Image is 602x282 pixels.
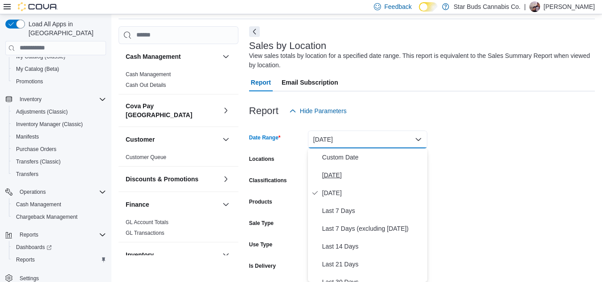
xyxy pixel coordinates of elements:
[282,74,338,91] span: Email Subscription
[12,212,106,222] span: Chargeback Management
[126,250,219,259] button: Inventory
[12,242,55,253] a: Dashboards
[119,217,238,242] div: Finance
[2,186,110,198] button: Operations
[249,106,278,116] h3: Report
[12,51,69,62] a: My Catalog (Classic)
[221,199,231,210] button: Finance
[12,169,106,180] span: Transfers
[9,118,110,131] button: Inventory Manager (Classic)
[419,2,438,12] input: Dark Mode
[16,78,43,85] span: Promotions
[16,158,61,165] span: Transfers (Classic)
[16,94,106,105] span: Inventory
[9,155,110,168] button: Transfers (Classic)
[322,152,424,163] span: Custom Date
[322,241,424,252] span: Last 14 Days
[16,171,38,178] span: Transfers
[221,249,231,260] button: Inventory
[9,198,110,211] button: Cash Management
[16,108,68,115] span: Adjustments (Classic)
[249,134,281,141] label: Date Range
[2,229,110,241] button: Reports
[126,52,181,61] h3: Cash Management
[12,106,71,117] a: Adjustments (Classic)
[12,131,106,142] span: Manifests
[322,205,424,216] span: Last 7 Days
[529,1,540,12] div: Eric Dawes
[16,53,66,60] span: My Catalog (Classic)
[126,229,164,237] span: GL Transactions
[119,69,238,94] div: Cash Management
[126,102,219,119] button: Cova Pay [GEOGRAPHIC_DATA]
[9,168,110,180] button: Transfers
[126,200,219,209] button: Finance
[12,64,63,74] a: My Catalog (Beta)
[322,170,424,180] span: [DATE]
[249,220,274,227] label: Sale Type
[524,1,526,12] p: |
[16,187,49,197] button: Operations
[12,199,65,210] a: Cash Management
[16,146,57,153] span: Purchase Orders
[126,219,168,225] a: GL Account Totals
[2,93,110,106] button: Inventory
[25,20,106,37] span: Load All Apps in [GEOGRAPHIC_DATA]
[12,156,64,167] a: Transfers (Classic)
[16,229,106,240] span: Reports
[12,144,106,155] span: Purchase Orders
[20,96,41,103] span: Inventory
[249,262,276,270] label: Is Delivery
[126,250,154,259] h3: Inventory
[12,76,47,87] a: Promotions
[249,198,272,205] label: Products
[12,144,60,155] a: Purchase Orders
[221,51,231,62] button: Cash Management
[126,200,149,209] h3: Finance
[9,131,110,143] button: Manifests
[9,106,110,118] button: Adjustments (Classic)
[126,175,219,184] button: Discounts & Promotions
[126,82,166,89] span: Cash Out Details
[385,2,412,11] span: Feedback
[9,143,110,155] button: Purchase Orders
[12,254,106,265] span: Reports
[9,241,110,253] a: Dashboards
[16,213,78,221] span: Chargeback Management
[249,241,272,248] label: Use Type
[12,242,106,253] span: Dashboards
[454,1,520,12] p: Star Buds Cannabis Co.
[16,187,106,197] span: Operations
[249,155,274,163] label: Locations
[300,106,347,115] span: Hide Parameters
[126,135,155,144] h3: Customer
[126,154,166,160] a: Customer Queue
[119,152,238,166] div: Customer
[16,201,61,208] span: Cash Management
[9,50,110,63] button: My Catalog (Classic)
[9,253,110,266] button: Reports
[9,63,110,75] button: My Catalog (Beta)
[12,119,86,130] a: Inventory Manager (Classic)
[126,230,164,236] a: GL Transactions
[12,51,106,62] span: My Catalog (Classic)
[20,188,46,196] span: Operations
[16,121,83,128] span: Inventory Manager (Classic)
[12,119,106,130] span: Inventory Manager (Classic)
[286,102,350,120] button: Hide Parameters
[16,94,45,105] button: Inventory
[20,275,39,282] span: Settings
[251,74,271,91] span: Report
[308,131,427,148] button: [DATE]
[322,259,424,270] span: Last 21 Days
[249,26,260,37] button: Next
[12,131,42,142] a: Manifests
[12,254,38,265] a: Reports
[126,71,171,78] a: Cash Management
[126,175,198,184] h3: Discounts & Promotions
[126,82,166,88] a: Cash Out Details
[12,169,42,180] a: Transfers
